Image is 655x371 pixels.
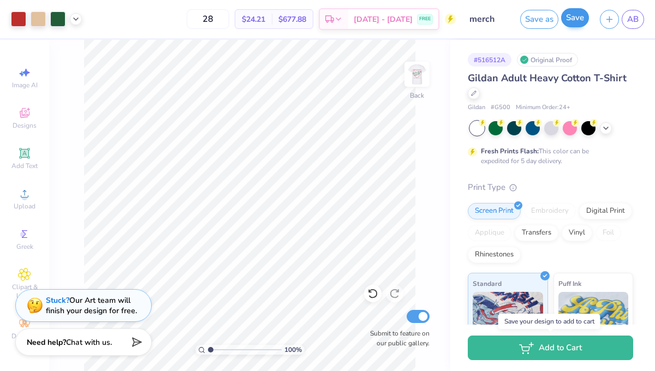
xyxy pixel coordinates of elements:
button: Save as [520,10,558,29]
input: Untitled Design [461,8,515,30]
span: Puff Ink [558,278,581,289]
strong: Stuck? [46,295,69,306]
div: Save your design to add to cart [498,314,600,329]
strong: Fresh Prints Flash: [481,147,539,155]
span: Decorate [11,332,38,340]
span: $677.88 [278,14,306,25]
img: Standard [473,292,543,346]
span: $24.21 [242,14,265,25]
img: Back [406,63,428,85]
div: Digital Print [579,203,632,219]
span: AB [627,13,639,26]
div: Our Art team will finish your design for free. [46,295,137,316]
div: This color can be expedited for 5 day delivery. [481,146,615,166]
span: Clipart & logos [5,283,44,300]
div: Embroidery [524,203,576,219]
div: Print Type [468,181,633,194]
span: Designs [13,121,37,130]
span: FREE [419,15,431,23]
span: Add Text [11,161,38,170]
a: AB [622,10,644,29]
span: Image AI [12,81,38,89]
span: Gildan Adult Heavy Cotton T-Shirt [468,71,627,85]
button: Save [561,8,589,27]
img: Puff Ink [558,292,629,346]
span: Minimum Order: 24 + [516,103,570,112]
span: # G500 [491,103,510,112]
strong: Need help? [27,337,66,348]
div: Transfers [515,225,558,241]
div: # 516512A [468,53,511,67]
div: Applique [468,225,511,241]
span: Chat with us. [66,337,112,348]
input: – – [187,9,229,29]
span: [DATE] - [DATE] [354,14,413,25]
span: Gildan [468,103,485,112]
span: Standard [473,278,502,289]
span: 100 % [284,345,302,355]
div: Rhinestones [468,247,521,263]
span: Upload [14,202,35,211]
label: Submit to feature on our public gallery. [364,328,430,348]
div: Vinyl [562,225,592,241]
div: Screen Print [468,203,521,219]
div: Back [410,91,424,100]
span: Greek [16,242,33,251]
div: Original Proof [517,53,578,67]
button: Add to Cart [468,336,633,360]
div: Foil [596,225,621,241]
